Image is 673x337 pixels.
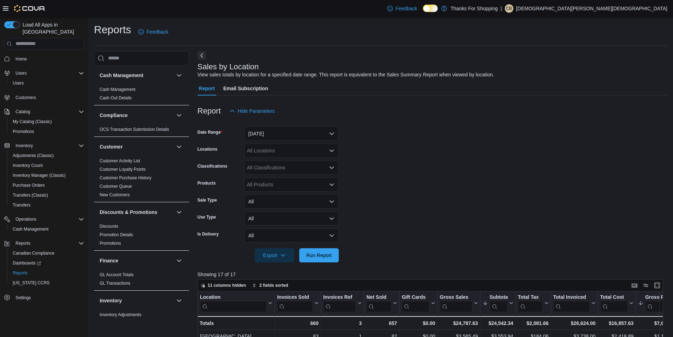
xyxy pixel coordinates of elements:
input: Dark Mode [423,5,438,12]
div: Total Cost [600,294,628,312]
div: 3 [323,319,361,327]
span: Transfers (Classic) [13,192,48,198]
button: Inventory Manager (Classic) [7,170,87,180]
span: Email Subscription [223,81,268,95]
label: Use Type [197,214,216,220]
a: Settings [13,294,34,302]
div: Cash Management [94,85,189,105]
div: Compliance [94,125,189,136]
button: Settings [1,292,87,302]
span: Home [16,56,27,62]
span: Dashboards [10,259,84,267]
label: Products [197,180,216,186]
button: Operations [13,215,39,223]
a: Reports [10,269,30,277]
div: Finance [94,271,189,290]
span: My Catalog (Classic) [13,119,52,124]
span: Users [13,69,84,77]
button: Export [255,248,294,262]
a: Promotions [10,127,37,136]
div: View sales totals by location for a specified date range. This report is equivalent to the Sales ... [197,71,494,79]
span: Settings [13,293,84,302]
button: Open list of options [329,165,335,170]
a: Cash Out Details [100,95,132,100]
h3: Discounts & Promotions [100,209,157,216]
h3: Inventory [100,297,122,304]
div: Total Invoiced [553,294,590,301]
div: Invoices Ref [323,294,356,312]
span: Transfers (Classic) [10,191,84,199]
span: Settings [16,295,31,301]
div: Total Tax [518,294,543,301]
div: $0.00 [402,319,435,327]
button: Reports [7,268,87,278]
a: My Catalog (Classic) [10,117,55,126]
h3: Finance [100,257,118,264]
button: Inventory [1,141,87,151]
button: Location [200,294,272,312]
div: 660 [277,319,318,327]
a: Canadian Compliance [10,249,57,257]
span: Promotion Details [100,232,133,238]
span: Feedback [396,5,417,12]
button: Gross Sales [440,294,478,312]
nav: Complex example [4,51,84,321]
span: Inventory Count [13,163,43,168]
a: GL Account Totals [100,272,134,277]
a: OCS Transaction Submission Details [100,127,169,132]
button: Transfers [7,200,87,210]
button: 11 columns hidden [198,281,249,290]
span: [US_STATE] CCRS [13,280,49,286]
span: Customers [16,95,36,100]
a: Cash Management [10,225,51,233]
a: New Customers [100,192,130,197]
button: Reports [1,238,87,248]
span: Customer Activity List [100,158,140,164]
span: Users [10,79,84,87]
button: Customer [100,143,173,150]
p: [DEMOGRAPHIC_DATA][PERSON_NAME][DEMOGRAPHIC_DATA] [516,4,667,13]
a: Inventory Count [10,161,46,170]
button: Home [1,54,87,64]
span: New Customers [100,192,130,198]
label: Date Range [197,129,223,135]
span: GL Transactions [100,280,130,286]
a: Customer Activity List [100,158,140,163]
span: Adjustments (Classic) [10,151,84,160]
a: GL Transactions [100,281,130,286]
span: Inventory Adjustments [100,312,141,318]
span: Reports [16,240,30,246]
img: Cova [14,5,46,12]
span: Customers [13,93,84,102]
button: Operations [1,214,87,224]
a: Home [13,55,30,63]
span: Cash Management [13,226,48,232]
button: Discounts & Promotions [100,209,173,216]
button: Purchase Orders [7,180,87,190]
div: 657 [366,319,397,327]
span: Customer Purchase History [100,175,152,181]
span: Inventory [13,141,84,150]
div: Totals [200,319,272,327]
span: Cash Out Details [100,95,132,101]
a: Dashboards [10,259,44,267]
span: Transfers [13,202,30,208]
div: Invoices Sold [277,294,313,301]
button: Adjustments (Classic) [7,151,87,161]
button: My Catalog (Classic) [7,117,87,127]
a: Cash Management [100,87,135,92]
h3: Compliance [100,112,128,119]
a: Transfers [10,201,33,209]
a: Promotion Details [100,232,133,237]
div: Total Cost [600,294,628,301]
span: Reports [13,270,28,276]
span: Inventory Count [10,161,84,170]
div: Net Sold [366,294,391,301]
span: Users [16,70,26,76]
a: Purchase Orders [10,181,48,190]
label: Sale Type [197,197,217,203]
label: Locations [197,146,218,152]
span: Catalog [16,109,30,115]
